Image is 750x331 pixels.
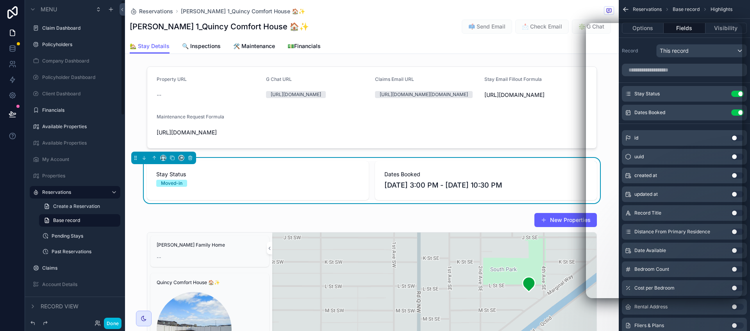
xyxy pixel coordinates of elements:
button: Visibility [705,23,747,34]
label: Past Reservations [52,249,116,255]
span: Base record [53,217,80,224]
span: Record view [41,302,79,310]
label: Financials [42,107,116,113]
span: 🏡 Stay Details [130,42,170,50]
a: Create a Reservation [39,200,120,213]
span: 🛠️ Maintenance [233,42,275,50]
label: Policyholder Dashboard [42,74,116,81]
span: Reservations [633,6,662,13]
a: 🔍 Inspections [182,39,221,55]
span: Base record [673,6,700,13]
iframe: Intercom live chat [586,23,742,298]
label: Client Dashboard [42,91,116,97]
button: Fields [664,23,705,34]
a: [PERSON_NAME] 1_Quincy Comfort House 🏠✨ [181,7,305,15]
a: 🏡 Stay Details [130,39,170,54]
h1: [PERSON_NAME] 1_Quincy Comfort House 🏠✨ [130,21,309,32]
label: Claims [42,265,116,271]
label: Claim Dashboard [42,25,116,31]
button: Done [104,318,121,329]
span: Stay Status [156,170,359,178]
label: Pending Stays [52,233,116,239]
iframe: Intercom live chat [723,304,742,323]
span: Create a Reservation [53,203,100,209]
label: Account Details [42,281,116,288]
label: Available Properties [42,140,116,146]
a: 🛠️ Maintenance [233,39,275,55]
span: Reservations [139,7,173,15]
label: Reservations [42,189,105,195]
a: 💵Financials [287,39,321,55]
label: Policyholders [42,41,116,48]
span: [PERSON_NAME] Family Home [157,242,263,248]
span: Quincy Comfort House 🏠✨ [157,279,263,286]
a: Base record [39,214,120,227]
span: 💵Financials [287,42,321,50]
a: Reservations [130,7,173,15]
span: Dates Booked [384,170,587,178]
span: [DATE] 3:00 PM - [DATE] 10:30 PM [384,180,587,191]
span: 🔍 Inspections [182,42,221,50]
label: Available Properties [42,123,116,130]
div: Moved-in [161,180,182,187]
span: Rental Address [634,304,668,310]
label: Company Dashboard [42,58,116,64]
button: Options [622,23,664,34]
label: My Account [42,156,116,163]
label: Properties [42,173,116,179]
span: Menu [41,5,57,13]
span: Highlights [711,6,732,13]
span: -- [157,254,161,261]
